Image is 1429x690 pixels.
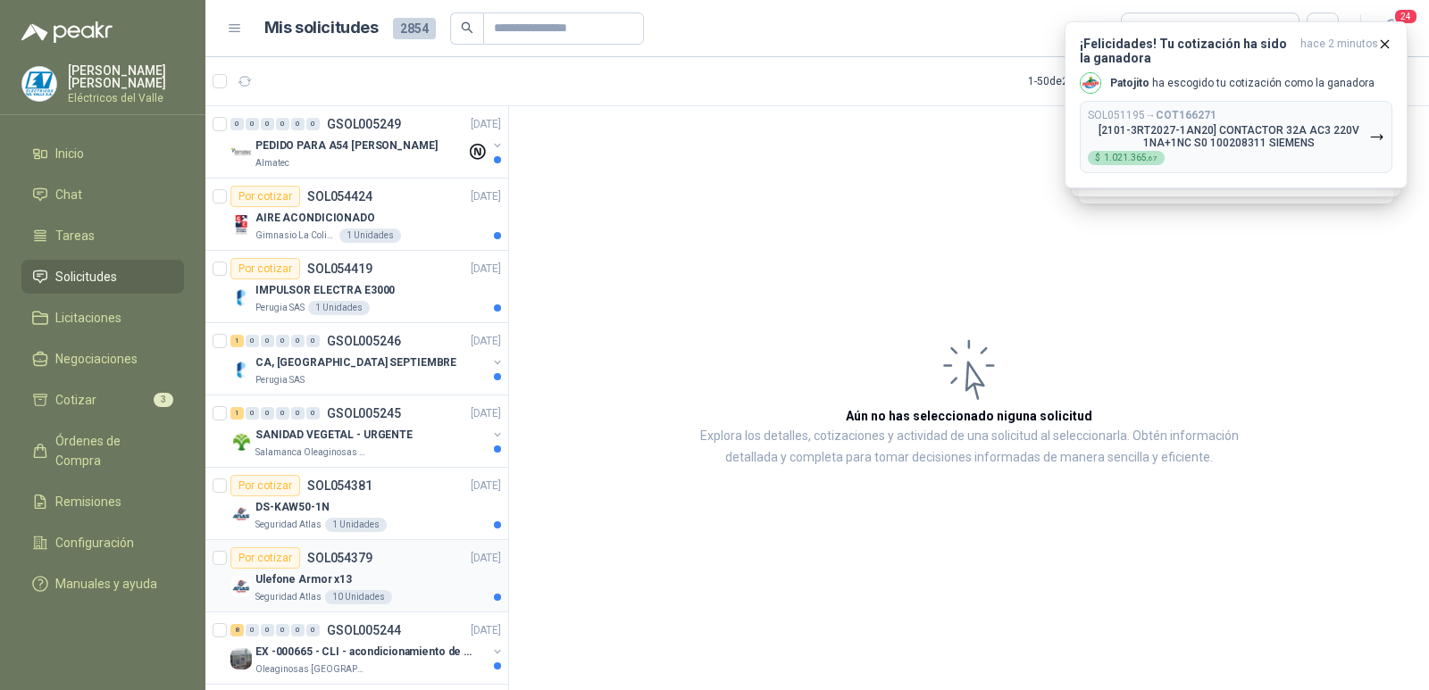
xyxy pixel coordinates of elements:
[255,229,336,243] p: Gimnasio La Colina
[1132,19,1170,38] div: Todas
[21,383,184,417] a: Cotizar3
[55,308,121,328] span: Licitaciones
[306,118,320,130] div: 0
[461,21,473,34] span: search
[1156,109,1216,121] b: COT166271
[55,185,82,204] span: Chat
[154,393,173,407] span: 3
[21,260,184,294] a: Solicitudes
[255,373,305,387] p: Perugia SAS
[230,335,244,347] div: 1
[306,624,320,636] div: 0
[291,118,305,130] div: 0
[22,67,56,101] img: Company Logo
[1147,154,1157,162] span: ,67
[55,349,138,369] span: Negociaciones
[21,567,184,601] a: Manuales y ayuda
[276,407,289,420] div: 0
[255,427,413,444] p: SANIDAD VEGETAL - URGENTE
[205,179,508,251] a: Por cotizarSOL054424[DATE] Company LogoAIRE ACONDICIONADOGimnasio La Colina1 Unidades
[307,479,372,492] p: SOL054381
[21,342,184,376] a: Negociaciones
[261,118,274,130] div: 0
[471,550,501,567] p: [DATE]
[1080,101,1392,173] button: SOL051195→COT166271[2101-3RT2027-1AN20] CONTACTOR 32A AC3 220V 1NA+1NC S0 100208311 SIEMENS$1.021...
[255,644,478,661] p: EX -000665 - CLI - acondicionamiento de caja para
[471,116,501,133] p: [DATE]
[471,188,501,205] p: [DATE]
[230,258,300,279] div: Por cotizar
[230,359,252,380] img: Company Logo
[1110,76,1375,91] p: ha escogido tu cotización como la ganadora
[846,406,1092,426] h3: Aún no has seleccionado niguna solicitud
[246,335,259,347] div: 0
[261,407,274,420] div: 0
[255,137,438,154] p: PEDIDO PARA A54 [PERSON_NAME]
[230,403,505,460] a: 1 0 0 0 0 0 GSOL005245[DATE] Company LogoSANIDAD VEGETAL - URGENTESalamanca Oleaginosas SAS
[21,301,184,335] a: Licitaciones
[55,533,134,553] span: Configuración
[1393,8,1418,25] span: 24
[339,229,401,243] div: 1 Unidades
[246,118,259,130] div: 0
[327,335,401,347] p: GSOL005246
[230,547,300,569] div: Por cotizar
[1110,77,1149,89] b: Patojito
[471,333,501,350] p: [DATE]
[205,251,508,323] a: Por cotizarSOL054419[DATE] Company LogoIMPULSOR ELECTRA E3000Perugia SAS1 Unidades
[21,424,184,478] a: Órdenes de Compra
[255,499,330,516] p: DS-KAW50-1N
[205,540,508,612] a: Por cotizarSOL054379[DATE] Company LogoUlefone Armor x13Seguridad Atlas10 Unidades
[230,619,505,677] a: 8 0 0 0 0 0 GSOL005244[DATE] Company LogoEX -000665 - CLI - acondicionamiento de caja paraOleagin...
[55,226,95,245] span: Tareas
[1088,109,1216,122] p: SOL051195 →
[21,219,184,253] a: Tareas
[230,330,505,387] a: 1 0 0 0 0 0 GSOL005246[DATE] Company LogoCA, [GEOGRAPHIC_DATA] SEPTIEMBREPerugia SAS
[1375,12,1408,45] button: 24
[55,144,84,163] span: Inicio
[255,301,305,315] p: Perugia SAS
[1088,151,1165,165] div: $
[471,622,501,639] p: [DATE]
[255,571,352,588] p: Ulefone Armor x13
[230,503,252,525] img: Company Logo
[230,407,244,420] div: 1
[291,407,305,420] div: 0
[55,574,157,594] span: Manuales y ayuda
[55,267,117,287] span: Solicitudes
[230,118,244,130] div: 0
[1028,67,1144,96] div: 1 - 50 de 2566
[471,478,501,495] p: [DATE]
[21,178,184,212] a: Chat
[471,405,501,422] p: [DATE]
[68,64,184,89] p: [PERSON_NAME] [PERSON_NAME]
[255,518,322,532] p: Seguridad Atlas
[1088,124,1369,149] p: [2101-3RT2027-1AN20] CONTACTOR 32A AC3 220V 1NA+1NC S0 100208311 SIEMENS
[1080,37,1293,65] h3: ¡Felicidades! Tu cotización ha sido la ganadora
[255,282,395,299] p: IMPULSOR ELECTRA E3000
[308,301,370,315] div: 1 Unidades
[230,113,505,170] a: 0 0 0 0 0 0 GSOL005249[DATE] Company LogoPEDIDO PARA A54 [PERSON_NAME]Almatec
[68,93,184,104] p: Eléctricos del Valle
[255,354,456,371] p: CA, [GEOGRAPHIC_DATA] SEPTIEMBRE
[255,156,289,170] p: Almatec
[1065,21,1408,188] button: ¡Felicidades! Tu cotización ha sido la ganadorahace 2 minutos Company LogoPatojito ha escogido tu...
[1300,37,1378,65] span: hace 2 minutos
[255,210,375,227] p: AIRE ACONDICIONADO
[307,262,372,275] p: SOL054419
[264,15,379,41] h1: Mis solicitudes
[21,485,184,519] a: Remisiones
[261,624,274,636] div: 0
[55,431,167,470] span: Órdenes de Compra
[276,624,289,636] div: 0
[230,186,300,207] div: Por cotizar
[1104,154,1157,162] span: 1.021.365
[325,590,392,604] div: 10 Unidades
[55,390,96,410] span: Cotizar
[230,648,252,669] img: Company Logo
[55,492,121,511] span: Remisiones
[307,190,372,203] p: SOL054424
[291,624,305,636] div: 0
[291,335,305,347] div: 0
[230,287,252,308] img: Company Logo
